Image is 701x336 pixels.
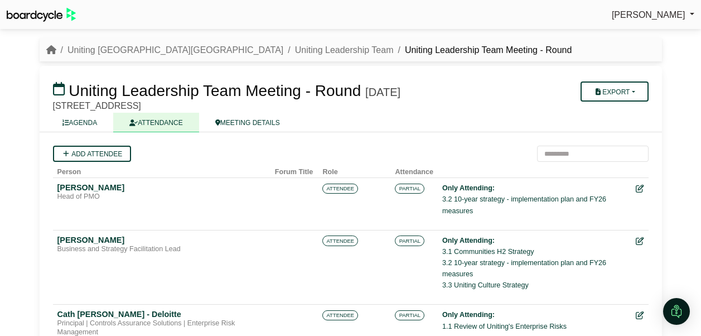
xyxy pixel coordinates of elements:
div: Cath [PERSON_NAME] - Deloitte [57,309,266,319]
span: ATTENDEE [322,184,358,194]
div: Edit [636,183,644,195]
a: Add attendee [53,146,132,162]
li: 3.1 Communities H2 Strategy [442,246,627,257]
span: ATTENDEE [322,236,358,246]
th: Attendance [390,162,438,178]
li: 1.1 Review of Uniting's Enterprise Risks [442,321,627,332]
li: 3.2 10-year strategy - implementation plan and FY26 measures [442,194,627,216]
span: [STREET_ADDRESS] [53,101,141,111]
span: ATTENDEE [322,310,358,320]
li: Uniting Leadership Team Meeting - Round [393,43,572,57]
a: Uniting [GEOGRAPHIC_DATA][GEOGRAPHIC_DATA] [67,45,283,55]
span: PARTIAL [395,236,424,246]
div: Only Attending: [442,183,627,194]
a: MEETING DETAILS [199,113,296,132]
div: [DATE] [365,85,400,99]
a: [PERSON_NAME] [612,8,694,22]
div: Head of PMO [57,193,266,201]
span: PARTIAL [395,310,424,320]
div: Business and Strategy Facilitation Lead [57,245,266,254]
div: [PERSON_NAME] [57,183,266,193]
a: Uniting Leadership Team [295,45,394,55]
div: Edit [636,309,644,322]
span: [PERSON_NAME] [612,10,685,20]
img: BoardcycleBlackGreen-aaafeed430059cb809a45853b8cf6d952af9d84e6e89e1f1685b34bfd5cb7d64.svg [7,8,76,22]
th: Role [318,162,390,178]
nav: breadcrumb [46,43,572,57]
a: AGENDA [46,113,114,132]
a: ATTENDANCE [113,113,199,132]
li: 3.3 Uniting Culture Strategy [442,280,627,291]
button: Export [581,81,648,102]
li: 3.2 10-year strategy - implementation plan and FY26 measures [442,257,627,280]
div: Open Intercom Messenger [663,298,690,325]
span: PARTIAL [395,184,424,194]
div: Only Attending: [442,309,627,320]
th: Forum Title [270,162,318,178]
div: Edit [636,235,644,248]
div: Only Attending: [442,235,627,246]
th: Person [53,162,270,178]
div: [PERSON_NAME] [57,235,266,245]
span: Uniting Leadership Team Meeting - Round [69,82,361,99]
